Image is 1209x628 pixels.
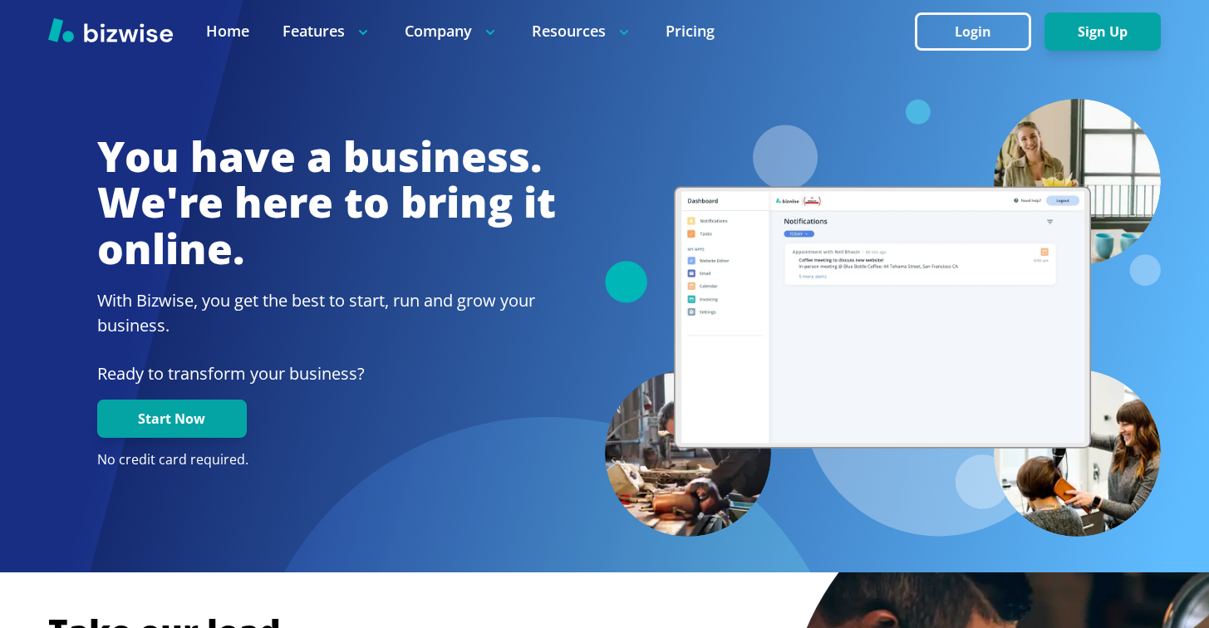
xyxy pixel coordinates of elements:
[97,451,556,469] p: No credit card required.
[915,12,1031,51] button: Login
[405,21,499,42] p: Company
[666,21,715,42] a: Pricing
[206,21,249,42] a: Home
[97,411,247,427] a: Start Now
[1044,24,1161,40] a: Sign Up
[97,288,556,338] h2: With Bizwise, you get the best to start, run and grow your business.
[532,21,632,42] p: Resources
[97,361,556,386] p: Ready to transform your business?
[97,134,556,272] h1: You have a business. We're here to bring it online.
[48,17,173,42] img: Bizwise Logo
[1044,12,1161,51] button: Sign Up
[915,24,1044,40] a: Login
[283,21,371,42] p: Features
[97,400,247,438] button: Start Now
